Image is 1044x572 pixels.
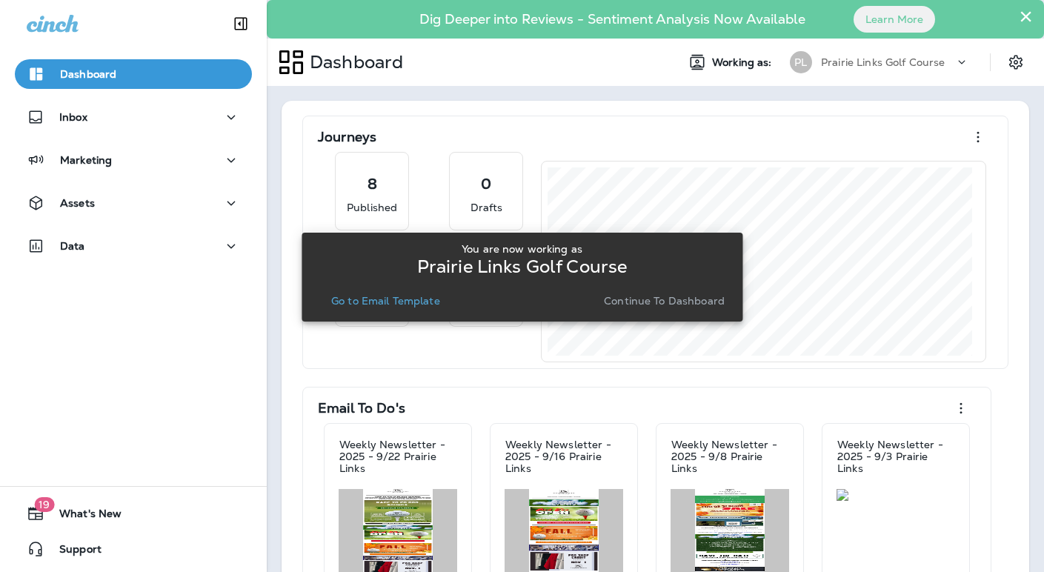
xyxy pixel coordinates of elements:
span: 19 [34,497,54,512]
p: Go to Email Template [331,295,440,307]
p: Data [60,240,85,252]
p: Inbox [59,111,87,123]
p: Weekly Newsletter - 2025 - 9/3 Prairie Links [837,439,954,474]
button: Learn More [854,6,935,33]
button: Collapse Sidebar [220,9,262,39]
button: Continue to Dashboard [598,290,731,311]
p: Continue to Dashboard [604,295,725,307]
button: Inbox [15,102,252,132]
span: Support [44,543,102,561]
button: 19What's New [15,499,252,528]
span: What's New [44,508,122,525]
button: Close [1019,4,1033,28]
span: Working as: [712,56,775,69]
p: Dashboard [60,68,116,80]
button: Assets [15,188,252,218]
button: Support [15,534,252,564]
button: Go to Email Template [325,290,446,311]
button: Marketing [15,145,252,175]
button: Dashboard [15,59,252,89]
div: PL [790,51,812,73]
img: 4ee702a0-19ae-42b8-8f49-11347a66b544.jpg [837,489,955,501]
button: Data [15,231,252,261]
p: You are now working as [462,243,582,255]
button: Settings [1003,49,1029,76]
p: Prairie Links Golf Course [417,261,628,273]
p: Marketing [60,154,112,166]
p: Prairie Links Golf Course [821,56,945,68]
p: Assets [60,197,95,209]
